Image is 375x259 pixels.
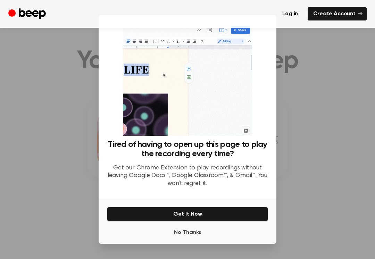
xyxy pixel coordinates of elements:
h3: Tired of having to open up this page to play the recording every time? [107,140,268,159]
button: No Thanks [107,226,268,240]
a: Beep [8,7,48,21]
a: Create Account [308,7,367,20]
img: Beep extension in action [123,24,252,136]
p: Get our Chrome Extension to play recordings without leaving Google Docs™, Google Classroom™, & Gm... [107,164,268,188]
button: Get It Now [107,207,268,222]
a: Log in [277,7,303,20]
